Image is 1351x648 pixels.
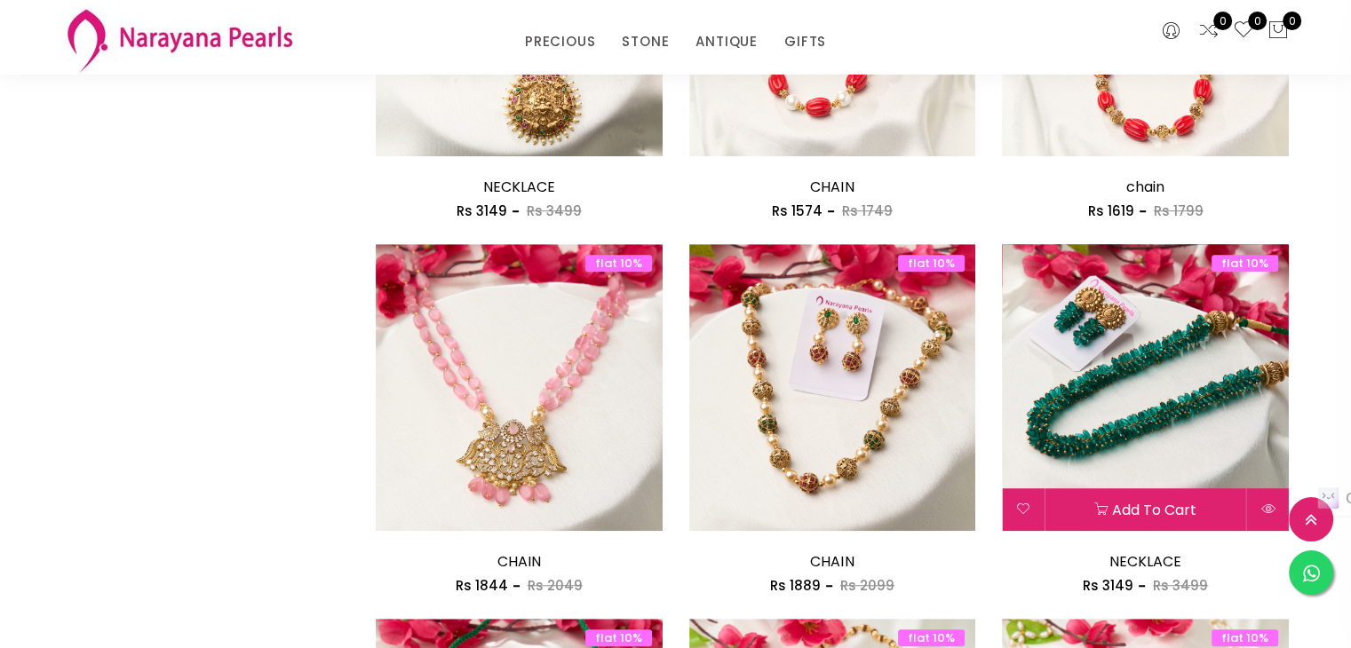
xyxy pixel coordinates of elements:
a: STONE [622,28,669,55]
a: CHAIN [810,177,854,197]
span: Rs 1799 [1154,202,1204,220]
span: flat 10% [585,629,652,646]
span: Rs 2049 [528,576,583,595]
span: Rs 3499 [1153,576,1208,595]
span: flat 10% [1212,255,1278,272]
button: Quick View [1247,488,1289,531]
a: NECKLACE [483,177,555,197]
span: Rs 3499 [527,202,582,220]
span: flat 10% [1212,629,1278,646]
button: Add to wishlist [1002,488,1044,531]
a: CHAIN [497,551,541,572]
a: NECKLACE [1109,551,1181,572]
span: flat 10% [585,255,652,272]
span: Rs 1619 [1088,202,1134,220]
a: ANTIQUE [695,28,758,55]
a: CHAIN [810,551,854,572]
span: Rs 1574 [772,202,823,220]
span: Rs 1889 [770,576,821,595]
span: Rs 3149 [1083,576,1133,595]
button: 0 [1268,20,1289,43]
a: 0 [1198,20,1220,43]
span: Rs 3149 [457,202,507,220]
span: Rs 1749 [842,202,893,220]
span: flat 10% [898,629,965,646]
span: Rs 2099 [840,576,894,595]
button: Add to cart [1045,488,1246,531]
span: 0 [1213,12,1232,30]
span: flat 10% [898,255,965,272]
span: Rs 1844 [456,576,508,595]
a: chain [1126,177,1164,197]
a: GIFTS [784,28,826,55]
a: PRECIOUS [525,28,595,55]
span: 0 [1248,12,1267,30]
a: 0 [1233,20,1254,43]
span: 0 [1283,12,1301,30]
